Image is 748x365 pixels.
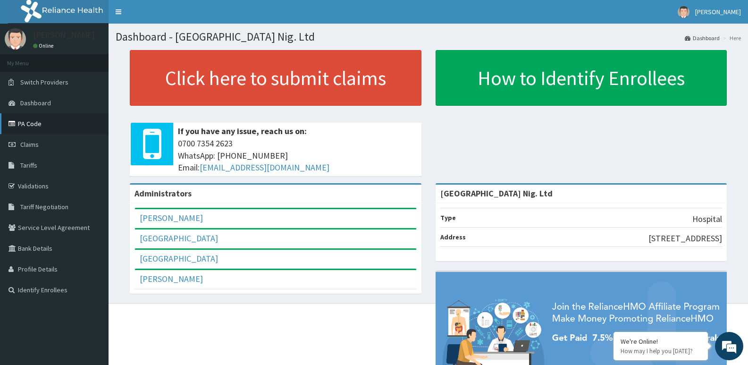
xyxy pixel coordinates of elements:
span: [PERSON_NAME] [695,8,741,16]
a: [GEOGRAPHIC_DATA] [140,253,218,264]
a: Click here to submit claims [130,50,421,106]
strong: [GEOGRAPHIC_DATA] Nig. Ltd [440,188,553,199]
b: Administrators [134,188,192,199]
a: Dashboard [685,34,720,42]
img: User Image [678,6,689,18]
p: How may I help you today? [621,347,701,355]
a: [EMAIL_ADDRESS][DOMAIN_NAME] [200,162,329,173]
span: Tariffs [20,161,37,170]
span: Dashboard [20,99,51,107]
a: [GEOGRAPHIC_DATA] [140,233,218,244]
b: Type [440,213,456,222]
img: User Image [5,28,26,50]
b: If you have any issue, reach us on: [178,126,307,136]
span: Switch Providers [20,78,68,86]
li: Here [721,34,741,42]
b: Address [440,233,466,241]
p: [PERSON_NAME] [33,31,95,39]
span: Tariff Negotiation [20,203,68,211]
span: Claims [20,140,39,149]
p: [STREET_ADDRESS] [648,232,722,245]
a: [PERSON_NAME] [140,273,203,284]
div: We're Online! [621,337,701,346]
a: [PERSON_NAME] [140,212,203,223]
a: How to Identify Enrollees [436,50,727,106]
h1: Dashboard - [GEOGRAPHIC_DATA] Nig. Ltd [116,31,741,43]
span: 0700 7354 2623 WhatsApp: [PHONE_NUMBER] Email: [178,137,417,174]
a: Online [33,42,56,49]
p: Hospital [692,213,722,225]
